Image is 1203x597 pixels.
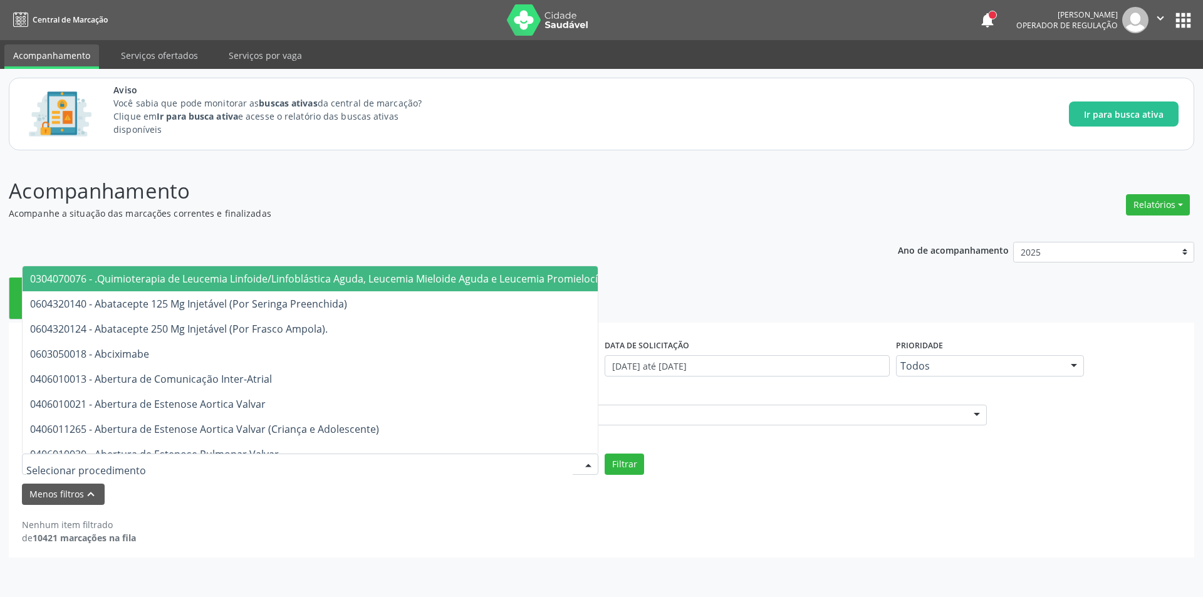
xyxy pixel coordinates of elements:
[84,487,98,501] i: keyboard_arrow_up
[1154,11,1167,25] i: 
[30,397,266,411] span: 0406010021 - Abertura de Estenose Aortica Valvar
[112,44,207,66] a: Serviços ofertados
[896,336,943,355] label: Prioridade
[22,518,136,531] div: Nenhum item filtrado
[26,458,573,483] input: Selecionar procedimento
[30,372,272,386] span: 0406010013 - Abertura de Comunicação Inter-Atrial
[33,532,136,544] strong: 10421 marcações na fila
[30,272,927,286] span: 0304070076 - .Quimioterapia de Leucemia Linfoide/Linfoblástica Aguda, Leucemia Mieloide Aguda e L...
[1172,9,1194,31] button: apps
[605,355,890,376] input: Selecione um intervalo
[4,44,99,69] a: Acompanhamento
[1126,194,1190,215] button: Relatórios
[33,14,108,25] span: Central de Marcação
[18,302,81,311] div: Nova marcação
[30,447,279,461] span: 0406010030 - Abertura de Estenose Pulmonar Valvar
[1122,7,1148,33] img: img
[1084,108,1164,121] span: Ir para busca ativa
[898,242,1009,257] p: Ano de acompanhamento
[9,175,838,207] p: Acompanhamento
[30,297,347,311] span: 0604320140 - Abatacepte 125 Mg Injetável (Por Seringa Preenchida)
[1069,101,1179,127] button: Ir para busca ativa
[605,336,689,355] label: DATA DE SOLICITAÇÃO
[220,44,311,66] a: Serviços por vaga
[22,484,105,506] button: Menos filtroskeyboard_arrow_up
[1148,7,1172,33] button: 
[30,422,379,436] span: 0406011265 - Abertura de Estenose Aortica Valvar (Criança e Adolescente)
[157,110,238,122] strong: Ir para busca ativa
[1016,20,1118,31] span: Operador de regulação
[30,347,149,361] span: 0603050018 - Abciximabe
[605,454,644,475] button: Filtrar
[259,97,317,109] strong: buscas ativas
[30,322,328,336] span: 0604320124 - Abatacepte 250 Mg Injetável (Por Frasco Ampola).
[22,531,136,544] div: de
[113,83,445,96] span: Aviso
[24,86,96,142] img: Imagem de CalloutCard
[900,360,1058,372] span: Todos
[979,11,996,29] button: notifications
[9,9,108,30] a: Central de Marcação
[9,207,838,220] p: Acompanhe a situação das marcações correntes e finalizadas
[1016,9,1118,20] div: [PERSON_NAME]
[113,96,445,136] p: Você sabia que pode monitorar as da central de marcação? Clique em e acesse o relatório das busca...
